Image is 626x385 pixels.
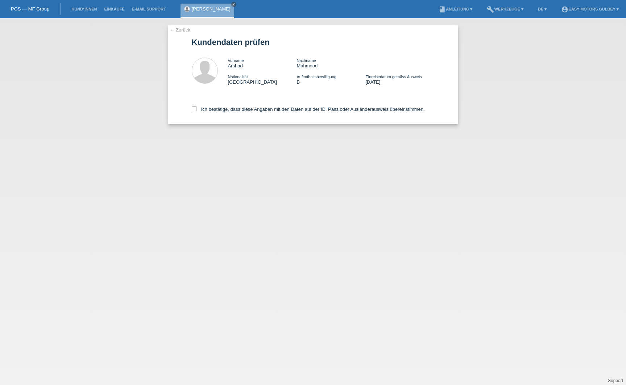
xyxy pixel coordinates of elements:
[128,7,170,11] a: E-Mail Support
[11,6,49,12] a: POS — MF Group
[487,6,494,13] i: build
[192,106,425,112] label: Ich bestätige, dass diese Angaben mit den Daten auf der ID, Pass oder Ausländerausweis übereinsti...
[232,3,236,6] i: close
[192,6,231,12] a: [PERSON_NAME]
[228,58,244,63] span: Vorname
[561,6,568,13] i: account_circle
[228,58,297,68] div: Arshad
[297,75,336,79] span: Aufenthaltsbewilligung
[557,7,622,11] a: account_circleEasy Motors Gülbey ▾
[297,74,365,85] div: B
[483,7,527,11] a: buildWerkzeuge ▾
[439,6,446,13] i: book
[228,75,248,79] span: Nationalität
[534,7,550,11] a: DE ▾
[608,378,623,383] a: Support
[68,7,100,11] a: Kund*innen
[100,7,128,11] a: Einkäufe
[365,74,434,85] div: [DATE]
[297,58,316,63] span: Nachname
[192,38,435,47] h1: Kundendaten prüfen
[365,75,422,79] span: Einreisedatum gemäss Ausweis
[297,58,365,68] div: Mahmood
[435,7,476,11] a: bookAnleitung ▾
[231,2,236,7] a: close
[228,74,297,85] div: [GEOGRAPHIC_DATA]
[170,27,190,33] a: ← Zurück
